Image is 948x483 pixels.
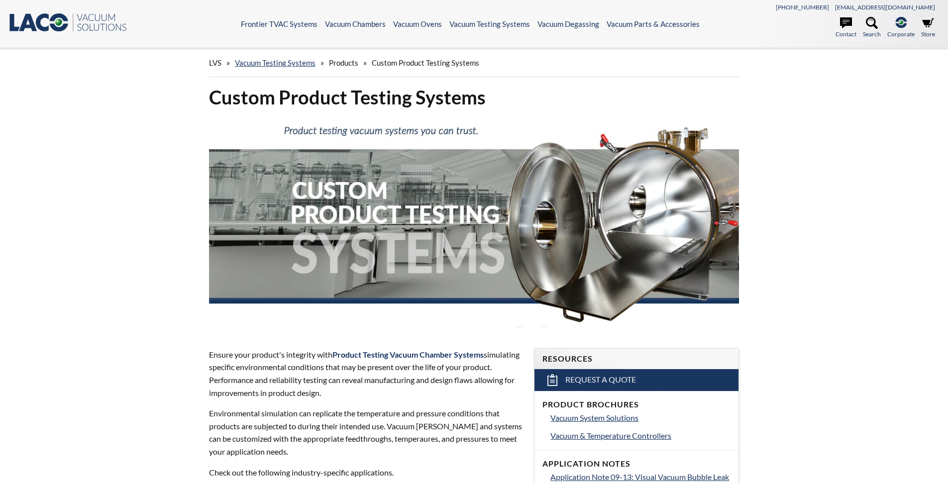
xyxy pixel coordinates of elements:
a: Vacuum Parts & Accessories [607,19,700,28]
span: Corporate [887,29,915,39]
a: Vacuum System Solutions [550,411,731,424]
p: Check out the following industry-specific applications. [209,466,523,479]
span: Products [329,58,358,67]
a: Request a Quote [534,369,738,391]
h4: Resources [542,354,731,364]
span: Vacuum & Temperature Controllers [550,431,671,440]
span: Request a Quote [565,375,636,385]
a: Vacuum Testing Systems [449,19,530,28]
a: Vacuum Testing Systems [235,58,316,67]
a: Vacuum & Temperature Controllers [550,429,731,442]
a: Frontier TVAC Systems [241,19,317,28]
p: Environmental simulation can replicate the temperature and pressure conditions that products are ... [209,407,523,458]
strong: Product Testing Vacuum Chamber Systems [332,350,484,359]
span: Custom Product Testing Systems [372,58,479,67]
a: Vacuum Degassing [537,19,599,28]
a: Contact [836,17,856,39]
span: LVS [209,58,221,67]
a: [PHONE_NUMBER] [776,3,829,11]
a: Vacuum Ovens [393,19,442,28]
span: Vacuum System Solutions [550,413,638,422]
a: Vacuum Chambers [325,19,386,28]
a: [EMAIL_ADDRESS][DOMAIN_NAME] [835,3,935,11]
h1: Custom Product Testing Systems [209,85,739,109]
p: Ensure your product's integrity with simulating specific environmental conditions that may be pre... [209,348,523,399]
h4: Application Notes [542,459,731,469]
a: Search [863,17,881,39]
div: » » » [209,49,739,77]
img: Custom Product Testing Systems header [209,117,739,329]
a: Store [921,17,935,39]
h4: Product Brochures [542,399,731,410]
